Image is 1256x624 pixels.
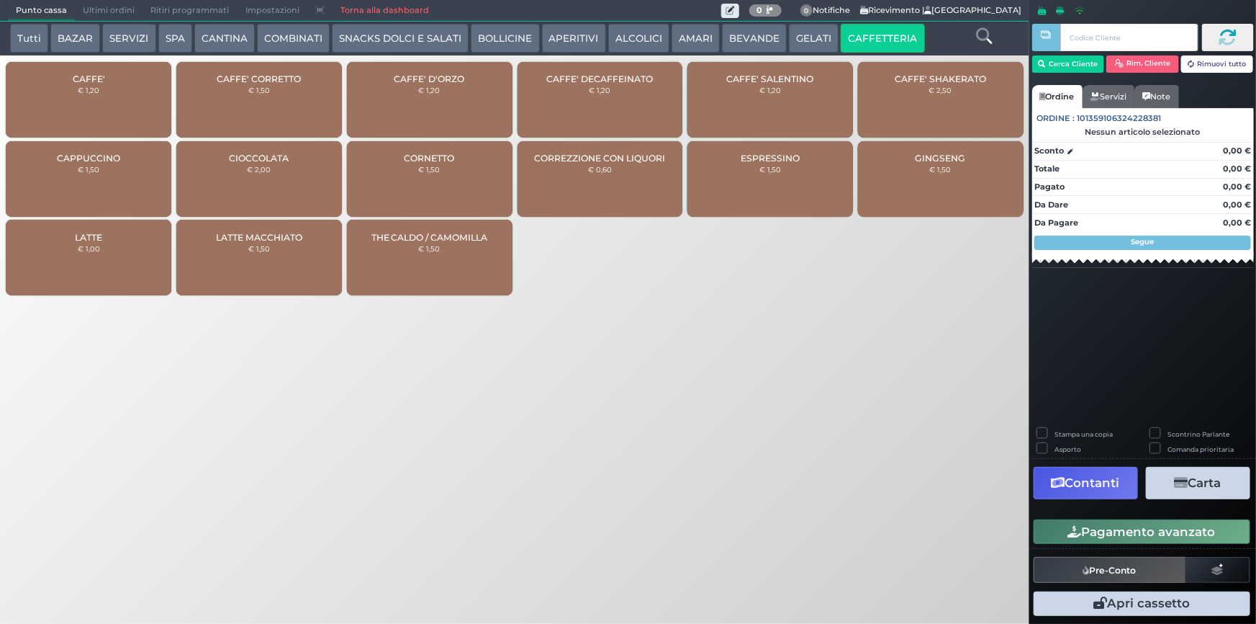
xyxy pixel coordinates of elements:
small: € 1,20 [419,86,440,94]
span: THE CALDO / CAMOMILLA [371,232,488,243]
span: CAFFE' SHAKERATO [895,73,986,84]
span: CAFFE' DECAFFEINATO [546,73,653,84]
button: Rim. Cliente [1106,55,1179,73]
b: 0 [756,5,762,15]
button: Pre-Conto [1034,557,1186,583]
span: Ultimi ordini [75,1,143,21]
button: BEVANDE [722,24,787,53]
span: Impostazioni [238,1,307,21]
span: LATTE MACCHIATO [216,232,302,243]
small: € 2,00 [247,165,271,174]
button: AMARI [672,24,720,53]
span: CORNETTO [405,153,455,164]
label: Asporto [1054,445,1081,454]
small: € 1,50 [78,165,99,174]
span: CAFFE' SALENTINO [727,73,814,84]
a: Ordine [1032,85,1083,108]
strong: Da Dare [1034,200,1068,210]
strong: Da Pagare [1034,218,1078,228]
button: SERVIZI [102,24,155,53]
span: CAFFE' [73,73,105,84]
span: LATTE [75,232,102,243]
strong: Segue [1131,237,1155,246]
button: APERITIVI [542,24,606,53]
strong: 0,00 € [1223,182,1251,192]
div: Nessun articolo selezionato [1032,127,1254,137]
span: 101359106324228381 [1077,112,1162,125]
small: € 1,20 [589,86,610,94]
button: COMBINATI [257,24,330,53]
small: € 1,20 [78,86,99,94]
span: CORREZZIONE CON LIQUORI [534,153,665,164]
span: Ritiri programmati [143,1,237,21]
span: CIOCCOLATA [229,153,289,164]
strong: 0,00 € [1223,200,1251,210]
input: Codice Cliente [1060,24,1198,51]
small: € 1,50 [419,244,440,253]
button: CAFFETTERIA [841,24,924,53]
button: Rimuovi tutto [1181,55,1254,73]
button: BAZAR [50,24,100,53]
small: € 1,50 [759,165,781,174]
span: CAFFE' D'ORZO [394,73,465,84]
button: Pagamento avanzato [1034,520,1250,544]
span: ESPRESSINO [741,153,800,164]
button: CANTINA [194,24,255,53]
small: € 1,50 [248,86,270,94]
strong: 0,00 € [1223,164,1251,174]
span: Ordine : [1037,112,1075,125]
small: € 1,20 [759,86,781,94]
small: € 1,50 [248,244,270,253]
small: € 2,50 [929,86,952,94]
strong: 0,00 € [1223,146,1251,156]
button: Contanti [1034,467,1138,499]
label: Scontrino Parlante [1168,429,1230,439]
button: ALCOLICI [608,24,669,53]
button: SPA [158,24,192,53]
strong: Pagato [1034,182,1065,192]
small: € 1,50 [419,165,440,174]
span: CAPPUCCINO [57,153,120,164]
span: Punto cassa [8,1,75,21]
button: Cerca Cliente [1032,55,1105,73]
strong: 0,00 € [1223,218,1251,228]
span: CAFFE' CORRETTO [217,73,301,84]
a: Torna alla dashboard [333,1,437,21]
button: Carta [1146,467,1250,499]
button: BOLLICINE [471,24,539,53]
label: Comanda prioritaria [1168,445,1234,454]
label: Stampa una copia [1054,429,1113,439]
small: € 1,50 [930,165,952,174]
strong: Sconto [1034,145,1064,157]
span: 0 [800,4,813,17]
a: Note [1134,85,1178,108]
small: € 1,00 [78,244,100,253]
button: GELATI [789,24,839,53]
small: € 0,60 [588,165,612,174]
button: Tutti [10,24,48,53]
strong: Totale [1034,164,1060,174]
button: Apri cassetto [1034,592,1250,616]
a: Servizi [1083,85,1134,108]
button: SNACKS DOLCI E SALATI [332,24,469,53]
span: GINGSENG [916,153,966,164]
